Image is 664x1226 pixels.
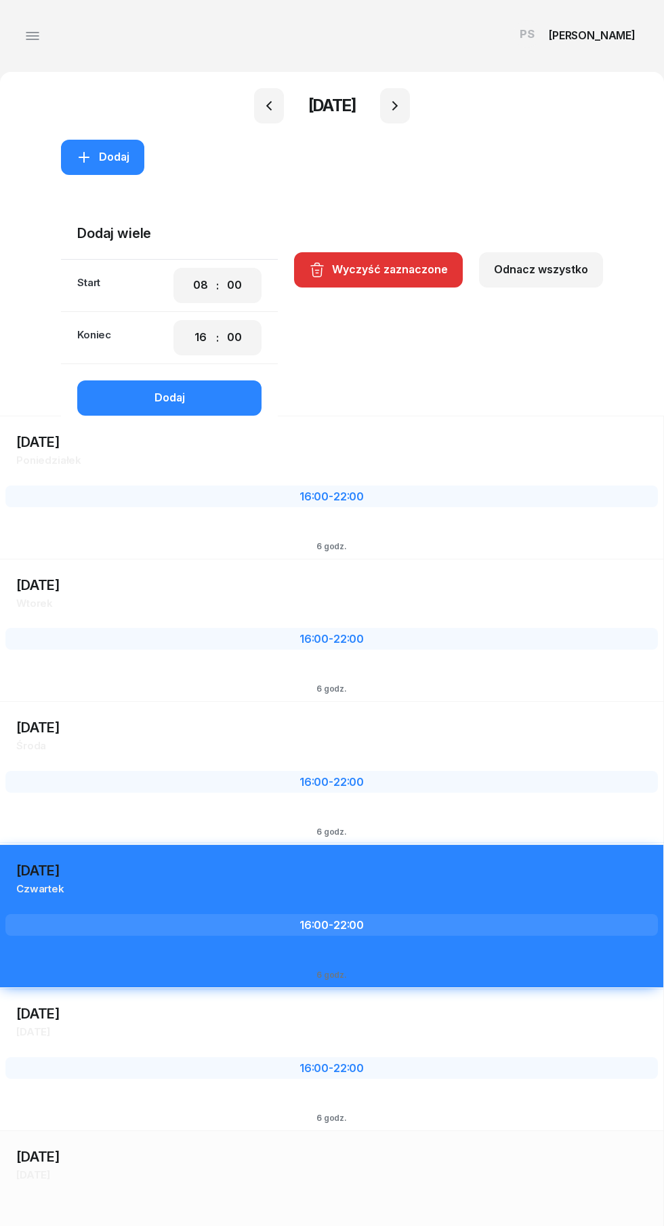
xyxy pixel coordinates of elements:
[76,149,129,166] div: Dodaj
[479,252,603,288] button: Odnacz wszystko
[16,718,647,737] div: [DATE]
[77,380,262,416] button: Dodaj
[16,739,46,752] span: środa
[16,433,647,452] div: [DATE]
[16,1147,647,1166] div: [DATE]
[309,261,448,279] div: Wyczyść zaznaczone
[549,30,636,41] div: [PERSON_NAME]
[16,454,81,467] span: poniedziałek
[16,882,64,895] span: czwartek
[216,277,219,294] div: :
[16,1004,647,1023] div: [DATE]
[61,207,278,259] div: Dodaj wiele
[216,330,219,346] div: :
[16,576,647,595] div: [DATE]
[16,861,647,880] div: [DATE]
[16,597,53,610] span: wtorek
[520,28,535,40] span: PS
[16,1168,50,1181] span: [DATE]
[16,1025,50,1038] span: [DATE]
[61,140,144,175] button: Dodaj
[494,261,588,279] div: Odnacz wszystko
[154,389,185,407] div: Dodaj
[294,252,463,288] button: Wyczyść zaznaczone
[308,95,356,117] h2: [DATE]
